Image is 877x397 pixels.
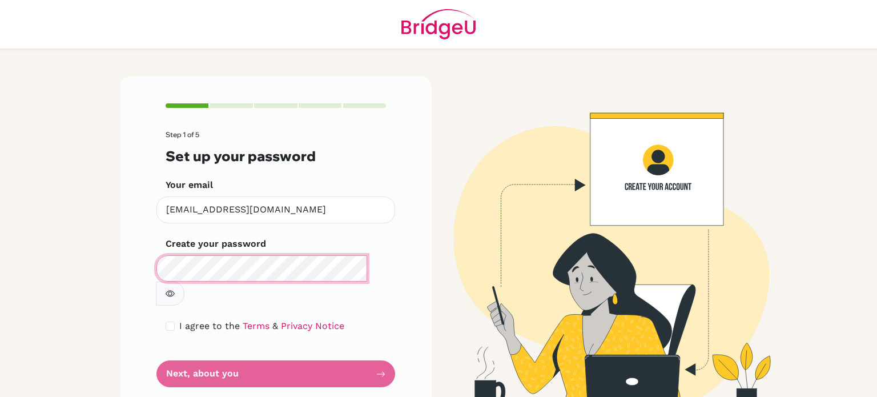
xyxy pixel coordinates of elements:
h3: Set up your password [166,148,386,165]
span: Step 1 of 5 [166,130,199,139]
input: Insert your email* [156,197,395,223]
label: Your email [166,178,213,192]
label: Create your password [166,237,266,251]
span: & [272,320,278,331]
a: Terms [243,320,269,331]
a: Privacy Notice [281,320,344,331]
span: I agree to the [179,320,240,331]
